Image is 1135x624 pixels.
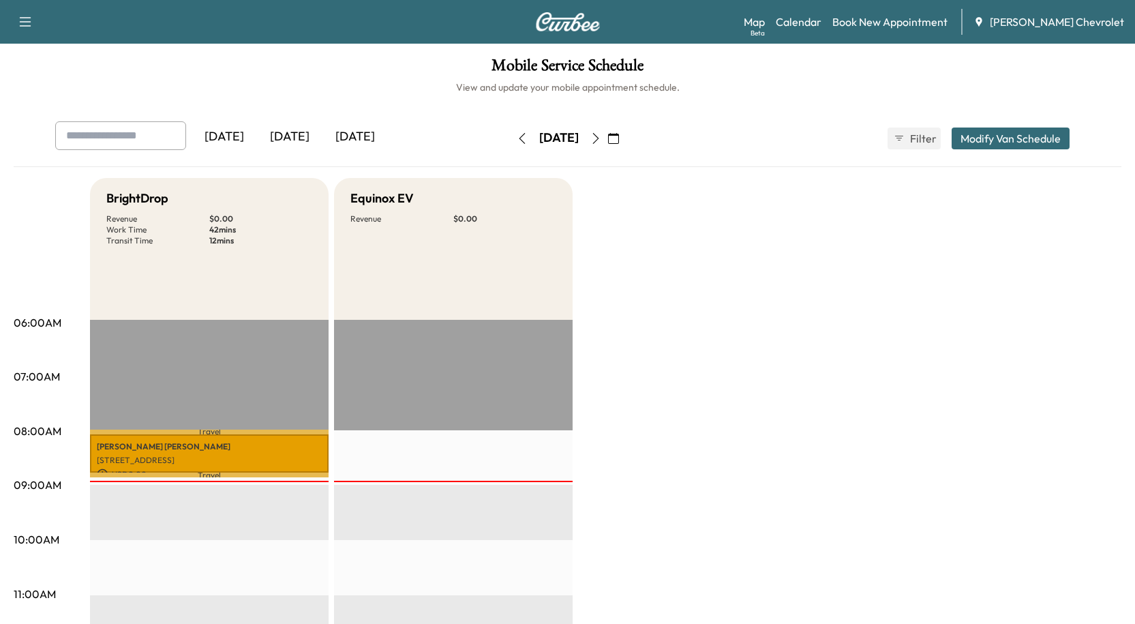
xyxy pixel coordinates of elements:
[106,235,209,246] p: Transit Time
[888,128,941,149] button: Filter
[14,314,61,331] p: 06:00AM
[90,430,329,434] p: Travel
[90,473,329,477] p: Travel
[14,423,61,439] p: 08:00AM
[14,80,1121,94] h6: View and update your mobile appointment schedule.
[14,57,1121,80] h1: Mobile Service Schedule
[776,14,821,30] a: Calendar
[209,235,312,246] p: 12 mins
[952,128,1070,149] button: Modify Van Schedule
[97,469,322,481] p: USD 0.00
[453,213,556,224] p: $ 0.00
[192,121,257,153] div: [DATE]
[14,368,60,385] p: 07:00AM
[106,213,209,224] p: Revenue
[535,12,601,31] img: Curbee Logo
[744,14,765,30] a: MapBeta
[751,28,765,38] div: Beta
[910,130,935,147] span: Filter
[832,14,948,30] a: Book New Appointment
[209,213,312,224] p: $ 0.00
[14,531,59,548] p: 10:00AM
[539,130,579,147] div: [DATE]
[106,189,168,208] h5: BrightDrop
[14,586,56,602] p: 11:00AM
[106,224,209,235] p: Work Time
[209,224,312,235] p: 42 mins
[322,121,388,153] div: [DATE]
[350,189,414,208] h5: Equinox EV
[350,213,453,224] p: Revenue
[990,14,1124,30] span: [PERSON_NAME] Chevrolet
[14,477,61,493] p: 09:00AM
[97,455,322,466] p: [STREET_ADDRESS]
[257,121,322,153] div: [DATE]
[97,441,322,452] p: [PERSON_NAME] [PERSON_NAME]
